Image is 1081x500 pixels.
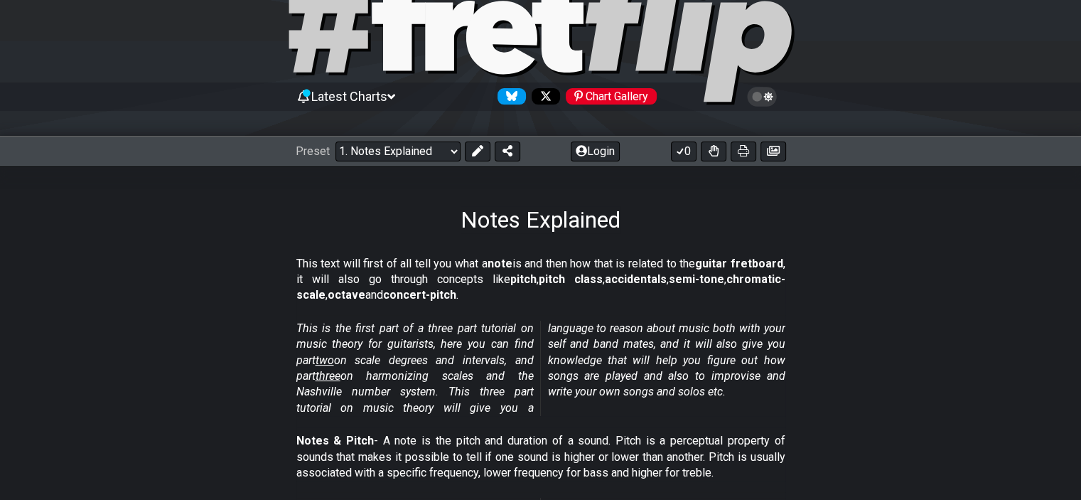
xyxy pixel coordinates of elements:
[754,90,770,103] span: Toggle light / dark theme
[465,142,490,161] button: Edit Preset
[316,353,334,367] span: two
[560,88,657,105] a: #fretflip at Pinterest
[731,142,756,161] button: Print
[328,288,365,302] strong: octave
[695,257,783,270] strong: guitar fretboard
[526,88,560,105] a: Follow #fretflip at X
[510,272,537,286] strong: pitch
[495,142,520,161] button: Share Preset
[311,89,387,104] span: Latest Charts
[492,88,526,105] a: Follow #fretflip at Bluesky
[539,272,603,286] strong: pitch class
[566,88,657,105] div: Chart Gallery
[488,257,512,270] strong: note
[296,144,330,158] span: Preset
[316,369,340,383] span: three
[296,321,785,415] em: This is the first part of a three part tutorial on music theory for guitarists, here you can find...
[461,206,620,233] h1: Notes Explained
[296,434,374,447] strong: Notes & Pitch
[296,256,785,304] p: This text will first of all tell you what a is and then how that is related to the , it will also...
[383,288,456,302] strong: concert-pitch
[296,433,785,481] p: - A note is the pitch and duration of a sound. Pitch is a perceptual property of sounds that make...
[760,142,786,161] button: Create image
[671,142,697,161] button: 0
[571,142,620,161] button: Login
[701,142,726,161] button: Toggle Dexterity for all fretkits
[605,272,667,286] strong: accidentals
[669,272,724,286] strong: semi-tone
[335,142,461,161] select: Preset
